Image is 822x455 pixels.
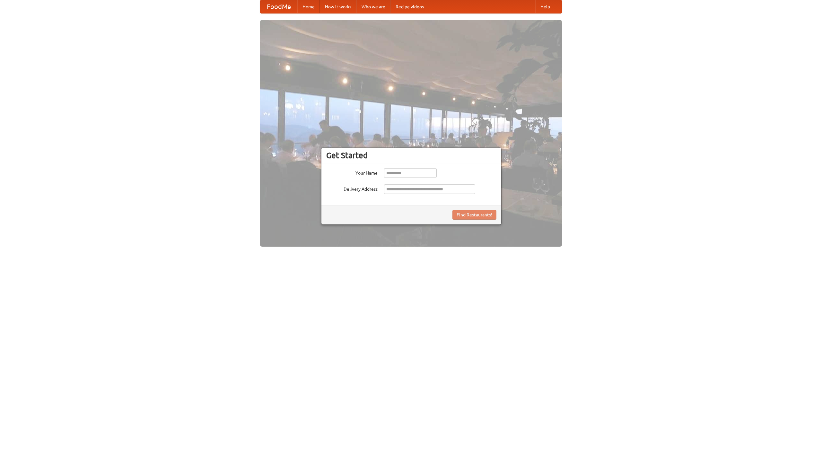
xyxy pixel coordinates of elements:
a: Help [535,0,555,13]
a: How it works [320,0,356,13]
a: Recipe videos [390,0,429,13]
label: Your Name [326,168,378,176]
a: Home [297,0,320,13]
a: Who we are [356,0,390,13]
label: Delivery Address [326,184,378,192]
a: FoodMe [260,0,297,13]
button: Find Restaurants! [452,210,496,220]
h3: Get Started [326,150,496,160]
